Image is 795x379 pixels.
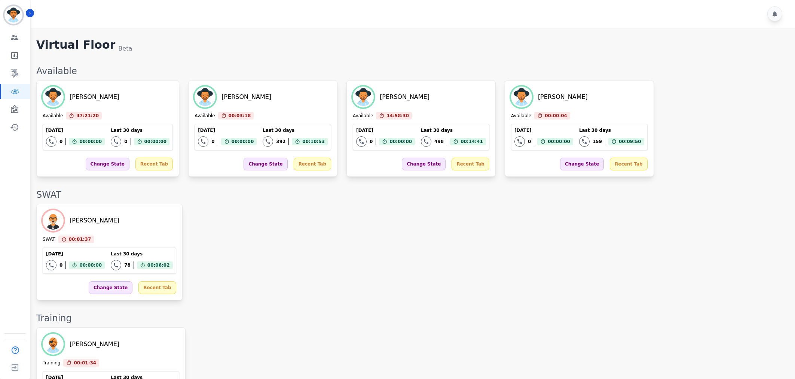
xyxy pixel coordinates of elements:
img: Avatar [43,87,64,107]
div: 159 [593,139,602,145]
div: Available [353,113,373,119]
span: 14:58:30 [386,112,409,119]
div: Recent Tab [138,281,176,294]
div: [DATE] [46,127,105,133]
div: Recent Tab [135,158,173,170]
div: Last 30 days [111,127,169,133]
div: Last 30 days [111,251,172,257]
div: 0 [370,139,373,145]
div: [DATE] [514,127,573,133]
div: Change State [402,158,446,170]
span: 00:00:00 [548,138,570,145]
span: 00:00:00 [389,138,412,145]
div: Recent Tab [452,158,489,170]
div: [PERSON_NAME] [380,93,429,101]
div: Last 30 days [579,127,644,133]
div: Change State [244,158,287,170]
h1: Virtual Floor [36,38,115,53]
span: 00:01:34 [74,359,96,367]
div: Available [36,65,788,77]
div: Beta [118,44,132,53]
div: Available [511,113,531,119]
div: Training [43,360,60,367]
div: [DATE] [46,251,105,257]
img: Avatar [353,87,374,107]
div: Recent Tab [294,158,331,170]
div: [PERSON_NAME] [70,93,119,101]
div: Last 30 days [421,127,486,133]
img: Avatar [195,87,215,107]
div: Available [195,113,215,119]
div: [PERSON_NAME] [221,93,271,101]
div: 0 [211,139,214,145]
div: Change State [560,158,604,170]
span: 00:14:41 [461,138,483,145]
span: 00:00:00 [144,138,167,145]
div: Change State [86,158,129,170]
div: Recent Tab [610,158,647,170]
div: SWAT [43,236,55,243]
div: SWAT [36,189,788,201]
span: 47:21:20 [76,112,99,119]
span: 00:00:00 [79,138,102,145]
span: 00:03:18 [229,112,251,119]
div: 498 [434,139,444,145]
span: 00:06:02 [147,261,170,269]
div: 392 [276,139,285,145]
div: [PERSON_NAME] [70,340,119,349]
div: [DATE] [356,127,415,133]
span: 00:00:00 [79,261,102,269]
span: 00:10:53 [302,138,325,145]
div: Change State [89,281,132,294]
div: [PERSON_NAME] [70,216,119,225]
img: Bordered avatar [4,6,22,24]
span: 00:00:04 [545,112,567,119]
span: 00:01:37 [69,236,91,243]
div: [PERSON_NAME] [538,93,588,101]
div: 0 [124,139,127,145]
div: Available [43,113,63,119]
span: 00:00:00 [232,138,254,145]
div: Last 30 days [263,127,328,133]
div: 0 [528,139,531,145]
span: 00:09:50 [619,138,641,145]
img: Avatar [43,210,64,231]
div: [DATE] [198,127,257,133]
img: Avatar [43,334,64,355]
div: 0 [59,262,62,268]
div: 78 [124,262,131,268]
div: 0 [59,139,62,145]
img: Avatar [511,87,532,107]
div: Training [36,312,788,324]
